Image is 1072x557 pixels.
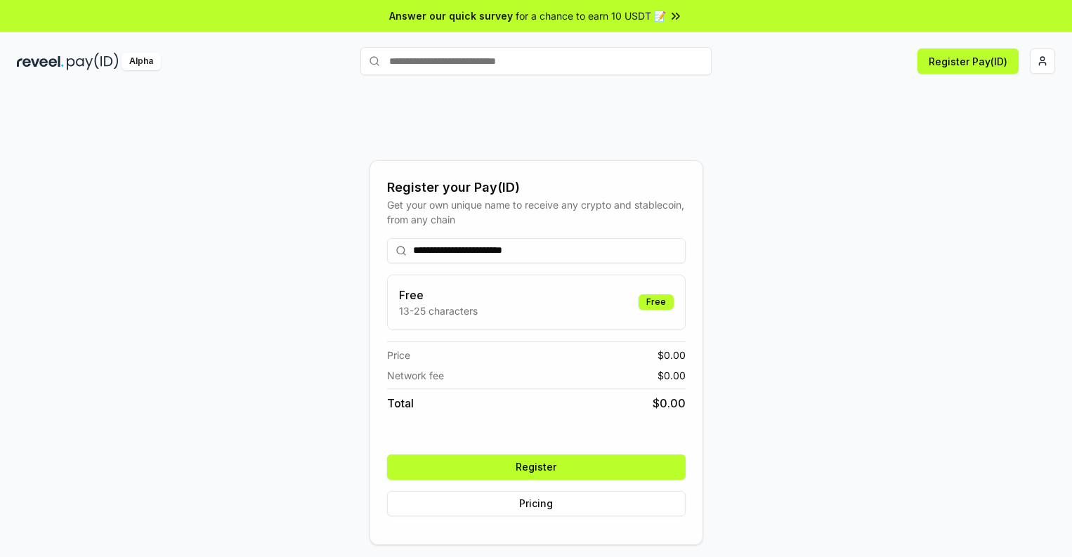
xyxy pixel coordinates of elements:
[17,53,64,70] img: reveel_dark
[516,8,666,23] span: for a chance to earn 10 USDT 📝
[658,348,686,362] span: $ 0.00
[639,294,674,310] div: Free
[399,303,478,318] p: 13-25 characters
[389,8,513,23] span: Answer our quick survey
[387,348,410,362] span: Price
[122,53,161,70] div: Alpha
[387,197,686,227] div: Get your own unique name to receive any crypto and stablecoin, from any chain
[387,491,686,516] button: Pricing
[387,178,686,197] div: Register your Pay(ID)
[387,395,414,412] span: Total
[399,287,478,303] h3: Free
[67,53,119,70] img: pay_id
[653,395,686,412] span: $ 0.00
[658,368,686,383] span: $ 0.00
[387,454,686,480] button: Register
[917,48,1019,74] button: Register Pay(ID)
[387,368,444,383] span: Network fee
